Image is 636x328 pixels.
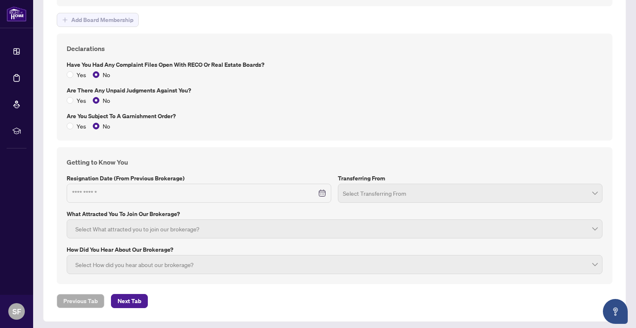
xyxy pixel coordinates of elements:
span: Next Tab [118,294,141,308]
span: No [99,70,113,79]
label: What attracted you to join our brokerage? [67,209,602,219]
span: No [99,121,113,131]
button: Open asap [603,299,628,324]
span: SF [12,306,21,317]
span: Yes [73,96,89,105]
span: Yes [73,70,89,79]
label: Are you subject to a Garnishment Order? [67,112,602,121]
span: Yes [73,121,89,131]
button: Previous Tab [57,294,104,308]
label: Are there any unpaid judgments against you? [67,86,602,95]
label: Have you had any complaint files open with RECO or Real Estate Boards? [67,60,602,69]
h4: Getting to Know You [67,157,602,167]
img: logo [7,6,26,22]
label: Transferring From [338,174,602,183]
button: Next Tab [111,294,148,308]
h4: Declarations [67,44,602,53]
button: Add Board Membership [57,13,139,27]
label: Resignation Date (from previous brokerage) [67,174,331,183]
label: How did you hear about our brokerage? [67,245,602,254]
span: No [99,96,113,105]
